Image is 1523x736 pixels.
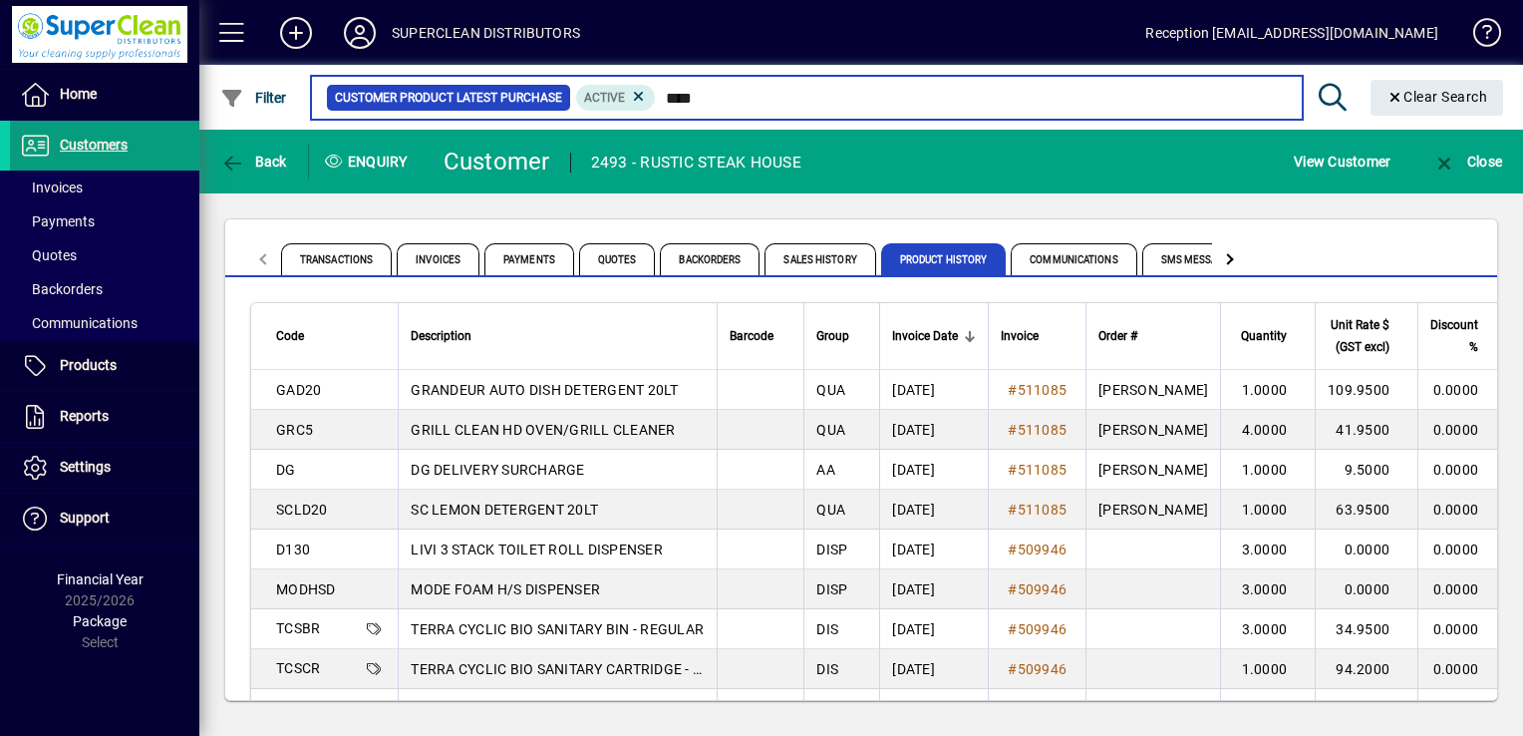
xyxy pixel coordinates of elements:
[1018,661,1067,677] span: 509946
[1085,410,1220,450] td: [PERSON_NAME]
[1018,621,1067,637] span: 509946
[892,325,958,347] span: Invoice Date
[1008,621,1017,637] span: #
[1417,530,1506,569] td: 0.0000
[1085,450,1220,490] td: [PERSON_NAME]
[411,542,663,557] span: LIVI 3 STACK TOILET ROLL DISPENSER
[10,494,199,544] a: Support
[881,243,1007,275] span: Product History
[10,70,199,120] a: Home
[1315,530,1417,569] td: 0.0000
[1371,80,1504,116] button: Clear
[264,15,328,51] button: Add
[1294,146,1390,178] span: View Customer
[1018,502,1067,518] span: 511085
[411,502,598,518] span: SC LEMON DETERGENT 20LT
[892,325,976,347] div: Invoice Date
[411,382,678,398] span: GRANDEUR AUTO DISH DETERGENT 20LT
[276,542,310,557] span: D130
[1018,581,1067,597] span: 509946
[60,408,109,424] span: Reports
[816,325,867,347] div: Group
[411,462,584,478] span: DG DELIVERY SURCHARGE
[10,392,199,442] a: Reports
[276,502,328,518] span: SCLD20
[220,154,287,170] span: Back
[879,410,988,450] td: [DATE]
[411,621,704,637] span: TERRA CYCLIC BIO SANITARY BIN - REGULAR
[591,147,801,179] div: 2493 - RUSTIC STEAK HOUSE
[10,204,199,238] a: Payments
[879,370,988,410] td: [DATE]
[1018,542,1067,557] span: 509946
[276,660,320,676] span: TCSCR
[199,144,309,180] app-page-header-button: Back
[1417,689,1506,729] td: 0.0000
[816,502,845,518] span: QUA
[1417,370,1506,410] td: 0.0000
[1411,144,1523,180] app-page-header-button: Close enquiry
[1018,382,1067,398] span: 511085
[20,247,77,263] span: Quotes
[879,490,988,530] td: [DATE]
[1142,243,1256,275] span: SMS Messages
[1220,649,1315,689] td: 1.0000
[444,146,550,178] div: Customer
[411,661,786,677] span: TERRA CYCLIC BIO SANITARY CARTRIDGE - REGULAR (10)
[1417,410,1506,450] td: 0.0000
[1008,502,1017,518] span: #
[1001,379,1073,401] a: #511085
[660,243,760,275] span: Backorders
[816,325,849,347] span: Group
[1328,314,1407,358] div: Unit Rate $ (GST excl)
[10,443,199,493] a: Settings
[576,85,656,111] mat-chip: Product Activation Status: Active
[1315,689,1417,729] td: 0.0000
[276,382,321,398] span: GAD20
[1241,325,1287,347] span: Quantity
[60,357,117,373] span: Products
[10,306,199,340] a: Communications
[816,621,838,637] span: DIS
[1008,661,1017,677] span: #
[1098,325,1137,347] span: Order #
[73,613,127,629] span: Package
[1220,689,1315,729] td: 3.0000
[1098,325,1208,347] div: Order #
[816,382,845,398] span: QUA
[1386,89,1488,105] span: Clear Search
[1417,450,1506,490] td: 0.0000
[57,571,144,587] span: Financial Year
[1315,410,1417,450] td: 41.9500
[1427,144,1507,180] button: Close
[1289,144,1395,180] button: View Customer
[60,510,110,526] span: Support
[879,569,988,609] td: [DATE]
[411,325,705,347] div: Description
[816,581,847,597] span: DISP
[20,315,138,331] span: Communications
[879,530,988,569] td: [DATE]
[1315,569,1417,609] td: 0.0000
[220,90,287,106] span: Filter
[1220,490,1315,530] td: 1.0000
[335,88,562,108] span: Customer Product Latest Purchase
[276,422,313,438] span: GRC5
[1001,578,1073,600] a: #509946
[816,661,838,677] span: DIS
[1008,422,1017,438] span: #
[1001,539,1073,560] a: #509946
[10,171,199,204] a: Invoices
[1001,618,1073,640] a: #509946
[1085,370,1220,410] td: [PERSON_NAME]
[484,243,574,275] span: Payments
[816,462,835,478] span: AA
[1315,609,1417,649] td: 34.9500
[1328,314,1389,358] span: Unit Rate $ (GST excl)
[879,609,988,649] td: [DATE]
[1001,658,1073,680] a: #509946
[764,243,875,275] span: Sales History
[276,325,386,347] div: Code
[879,689,988,729] td: [DATE]
[276,462,296,478] span: DG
